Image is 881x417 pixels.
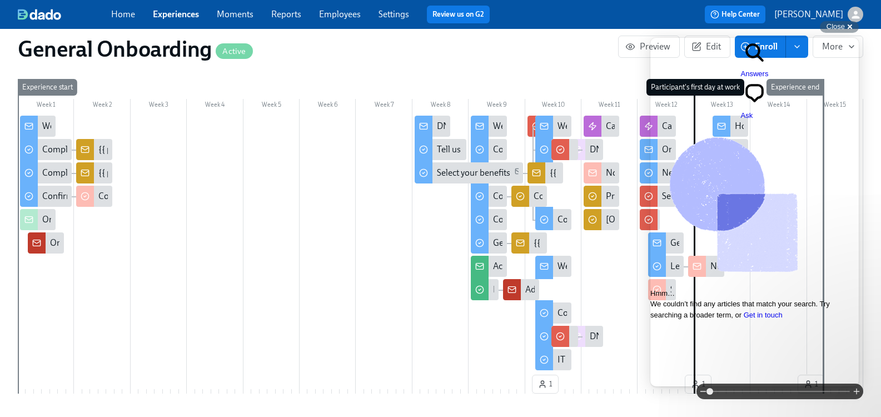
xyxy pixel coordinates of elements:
div: Week 3 [131,99,187,113]
div: New Hire Welcome CZ [640,162,675,183]
div: Complete the New [PERSON_NAME] Questionnaire [20,162,72,183]
div: Action required: {{ participant.fullName }}'s onboarding [471,256,506,277]
div: {{ participant.fullName }}'s new [PERSON_NAME] questionnaire uploaded [98,167,381,179]
button: 1 [532,375,559,394]
div: Complete your background check [20,139,72,160]
div: Welcome from DNAnexus's IT team [558,120,693,132]
div: Get started with your I-9 verification [493,237,629,249]
span: 1 [538,379,553,390]
div: IT Onboarding Session [558,354,644,366]
div: {{ participant.fullName }}'s I-9 doc(s) uploaded [534,237,711,249]
div: Complete the New [PERSON_NAME] Questionnaire [493,143,690,156]
div: Confirm what you'd like in your email signature [535,302,571,324]
div: DNAnexus Hardware, Benefits and Medical Check [415,116,450,137]
div: {{ participant.fullName }}'s benefit preferences submitted [550,167,767,179]
button: Edit [684,36,730,58]
button: Preview [618,36,680,58]
div: Week 11 [581,99,638,113]
div: Complete your background check [493,214,620,226]
div: Welcome to DNAnexus! [20,116,56,137]
a: Settings [379,9,409,19]
div: DNAnexus Hardware, Benefits and Medical Check [437,120,625,132]
div: Calendar invites - work email [640,116,675,137]
div: Onboarding {{ participant.fullName }} {{ participant.startDate | MMM DD YYYY }} [50,237,355,249]
iframe: Help Scout Beacon - Live Chat, Contact Form, and Knowledge Base [650,38,859,386]
a: Moments [217,9,253,19]
div: [Optional] Provide updated first day info for {{ participant.fullName }} [606,214,868,226]
div: Request additional access for {{ participant.firstName }} [493,284,703,296]
div: Onboarding {{ participant.fullName }} {{ participant.startDate | MMM DD YYYY }} [28,232,63,254]
div: Confirm new [PERSON_NAME] {{ participant.fullName }}'s DNAnexus email address [98,190,419,202]
div: Week 10 [525,99,581,113]
span: Personal Email [515,167,524,180]
div: {{ participant.fullName }}'s new [PERSON_NAME] questionnaire uploaded [76,162,112,183]
span: Help Center [710,9,760,20]
div: Confirm your name for your DNAnexus email address [42,190,245,202]
div: Participant's first day at work [646,79,744,96]
div: Onboarding Summary: {{ participant.fullName }} {{ participant.startDate | MMM DD YYYY }} [20,209,56,230]
div: Additional access request for new [PERSON_NAME]: {{ participant.fullName }} (start-date {{ partic... [503,279,539,300]
div: Onboarding Summary: {{ participant.fullName }} {{ participant.startDate | MMM DD YYYY }} [42,214,388,226]
div: {{ participant.fullName }}'s background check docs uploaded [76,139,112,160]
div: Request additional access for {{ participant.firstName }} [471,279,499,300]
button: Enroll [735,36,786,58]
div: Welcome to DNAnexus from the People Team! [471,116,506,137]
div: No hardware preferences provided [584,162,619,183]
button: Close [820,21,859,33]
div: Confirm new [PERSON_NAME] {{ participant.fullName }}'s DNAnexus email address [511,186,547,207]
img: dado [18,9,61,20]
a: Experiences [153,9,199,19]
div: Set Google Mail Signature [640,186,675,207]
div: Welcome to DNAnexus! [42,120,132,132]
button: Help Center [705,6,765,23]
div: Welcome from DNAnexus's IT team [558,260,693,272]
div: {{ participant.fullName }}'s I-9 doc(s) uploaded [511,232,547,254]
h1: General Onboarding [18,36,253,62]
button: [PERSON_NAME] [774,7,863,22]
div: Welcome to DNAnexus from the People Team! [493,120,669,132]
div: Select your benefits [437,167,510,179]
span: Close [827,22,845,31]
div: Week 1 [18,99,74,113]
div: Week 5 [243,99,300,113]
div: Confirm your name for your DNAnexus email address [20,186,72,207]
div: Set up Okta access for new [PERSON_NAME] {{ participant.fullName }} (start date {{ participant.st... [648,279,676,300]
div: Tell us your hardware and phone preferences [437,143,607,156]
a: Home [111,9,135,19]
div: One week to go! [640,139,675,160]
div: Complete your background check [471,209,506,230]
div: Experience start [18,79,77,96]
div: {{ participant.fullName }}'s benefit preferences submitted [527,162,563,183]
div: Let us know when your laptop arrives [648,256,684,277]
div: No hardware preferences provided [606,167,738,179]
div: Confirm what you'd like in your email signature [558,307,736,319]
a: dado [18,9,111,20]
div: Week 8 [412,99,469,113]
a: Review us on G2 [432,9,484,20]
div: Confirm your name for your DNAnexus email address [493,190,695,202]
a: Employees [319,9,361,19]
div: Complete the New [PERSON_NAME] Questionnaire [471,139,506,160]
div: Confirm what you'd like in your email signature [558,214,736,226]
div: [Optional] Provide updated first day info for {{ participant.fullName }} [584,209,619,230]
div: Confirm your name for your DNAnexus email address [471,186,506,207]
div: Calendar invites - personal email [606,120,729,132]
div: Confirm new [PERSON_NAME] {{ participant.fullName }}'s DNAnexus email address [76,186,112,207]
div: Complete the New [PERSON_NAME] Questionnaire [42,167,240,179]
div: {{ participant.fullName }}'s background check docs uploaded [98,143,328,156]
div: Get started with your I-9 verification [471,232,506,254]
div: DNAnexus hardware request: new [PERSON_NAME] {{ participant.fullName }}, start date {{ participan... [568,139,603,160]
div: Week 2 [74,99,130,113]
div: Provide the onboarding docs for {{ participant.fullName }} [584,186,619,207]
a: Reports [271,9,301,19]
div: Calendar invites - personal email [584,116,619,137]
button: More [813,36,863,58]
div: Select your benefits [415,162,523,183]
div: Confirm new [PERSON_NAME] {{ participant.fullName }}'s DNAnexus email address [534,190,854,202]
div: Week 4 [187,99,243,113]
